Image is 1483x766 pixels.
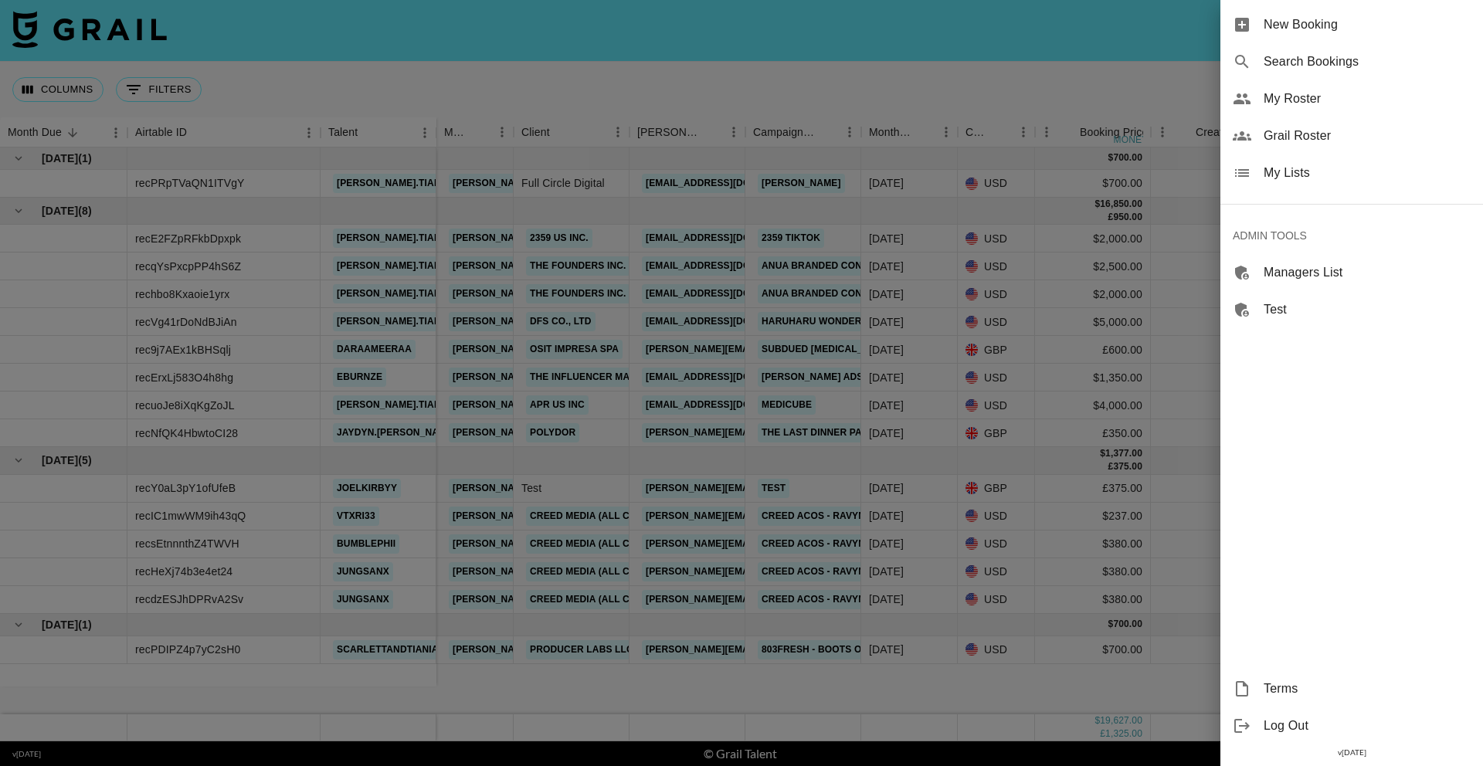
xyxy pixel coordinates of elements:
[1220,154,1483,191] div: My Lists
[1220,217,1483,254] div: ADMIN TOOLS
[1264,263,1471,282] span: Managers List
[1220,117,1483,154] div: Grail Roster
[1264,680,1471,698] span: Terms
[1264,127,1471,145] span: Grail Roster
[1264,53,1471,71] span: Search Bookings
[1220,707,1483,744] div: Log Out
[1220,670,1483,707] div: Terms
[1264,15,1471,34] span: New Booking
[1264,164,1471,182] span: My Lists
[1264,717,1471,735] span: Log Out
[1264,300,1471,319] span: Test
[1220,80,1483,117] div: My Roster
[1220,291,1483,328] div: Test
[1220,6,1483,43] div: New Booking
[1220,43,1483,80] div: Search Bookings
[1220,254,1483,291] div: Managers List
[1264,90,1471,108] span: My Roster
[1220,744,1483,761] div: v [DATE]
